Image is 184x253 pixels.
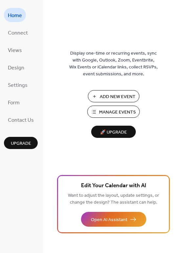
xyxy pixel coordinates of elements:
[8,28,28,38] span: Connect
[99,109,136,116] span: Manage Events
[8,11,22,21] span: Home
[87,106,140,118] button: Manage Events
[8,98,20,108] span: Form
[4,8,26,22] a: Home
[68,191,159,207] span: Want to adjust the layout, update settings, or change the design? The assistant can help.
[91,126,136,138] button: 🚀 Upgrade
[69,50,158,78] span: Display one-time or recurring events, sync with Google, Outlook, Zoom, Eventbrite, Wix Events or ...
[81,181,146,190] span: Edit Your Calendar with AI
[4,25,32,39] a: Connect
[4,95,24,109] a: Form
[95,128,132,137] span: 🚀 Upgrade
[4,113,38,127] a: Contact Us
[100,93,135,100] span: Add New Event
[11,140,31,147] span: Upgrade
[4,78,31,92] a: Settings
[4,43,26,57] a: Views
[8,63,24,73] span: Design
[81,212,146,227] button: Open AI Assistant
[91,216,127,223] span: Open AI Assistant
[4,60,28,74] a: Design
[4,137,38,149] button: Upgrade
[88,90,139,102] button: Add New Event
[8,45,22,56] span: Views
[8,80,28,90] span: Settings
[8,115,34,125] span: Contact Us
